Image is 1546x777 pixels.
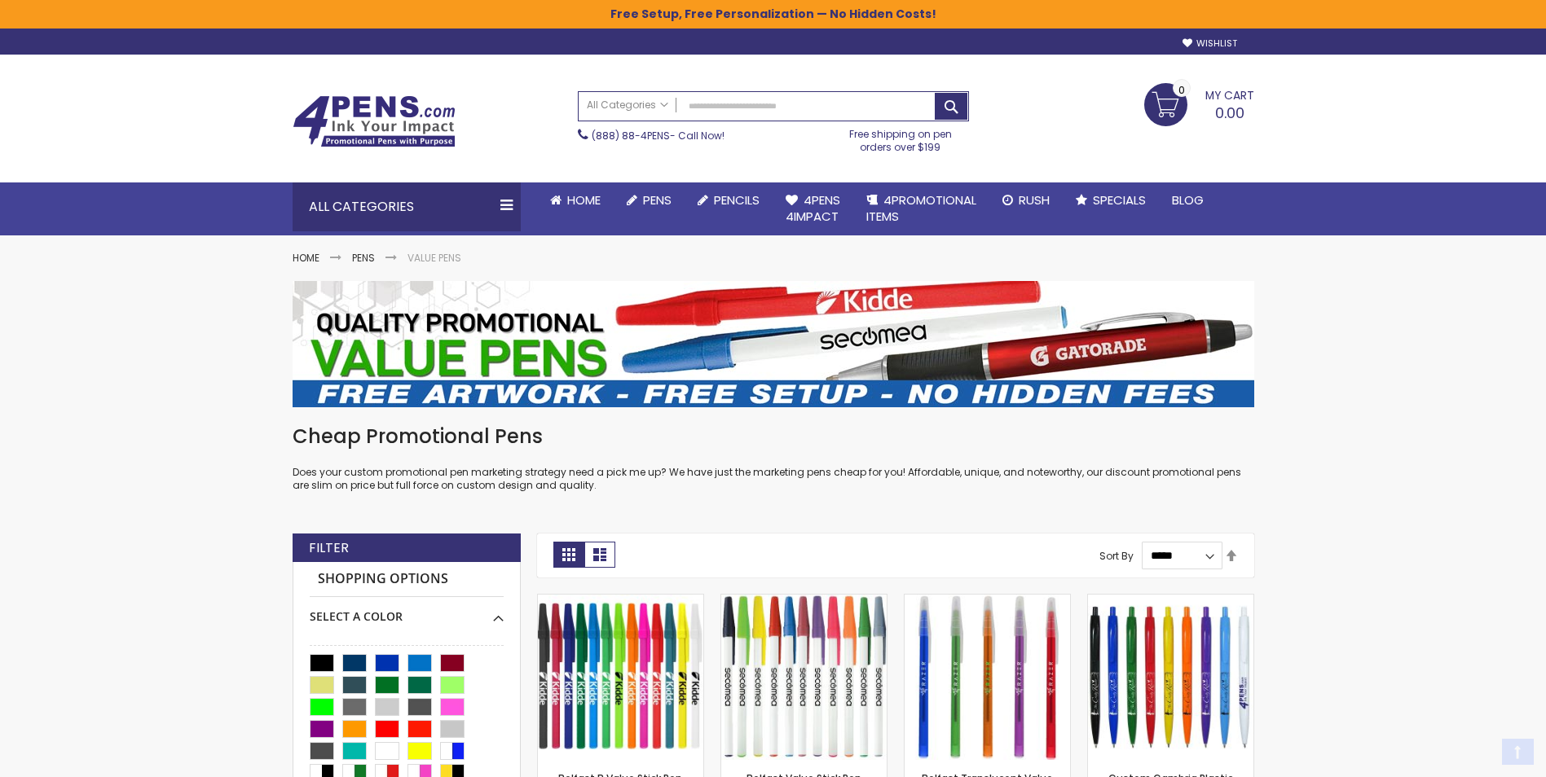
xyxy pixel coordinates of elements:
[905,595,1070,760] img: Belfast Translucent Value Stick Pen
[643,191,672,209] span: Pens
[293,182,521,231] div: All Categories
[721,594,887,608] a: Belfast Value Stick Pen
[553,542,584,568] strong: Grid
[1144,83,1254,124] a: 0.00 0
[407,251,461,265] strong: Value Pens
[567,191,601,209] span: Home
[1172,191,1204,209] span: Blog
[905,594,1070,608] a: Belfast Translucent Value Stick Pen
[1502,739,1534,765] a: Top
[1093,191,1146,209] span: Specials
[537,182,614,218] a: Home
[866,191,976,225] span: 4PROMOTIONAL ITEMS
[592,129,725,143] span: - Call Now!
[1215,103,1244,123] span: 0.00
[685,182,773,218] a: Pencils
[352,251,375,265] a: Pens
[832,121,969,154] div: Free shipping on pen orders over $199
[592,129,670,143] a: (888) 88-4PENS
[1099,548,1134,562] label: Sort By
[587,99,668,112] span: All Categories
[293,95,456,147] img: 4Pens Custom Pens and Promotional Products
[1019,191,1050,209] span: Rush
[293,281,1254,407] img: Value Pens
[309,539,349,557] strong: Filter
[1088,595,1253,760] img: Custom Cambria Plastic Retractable Ballpoint Pen - Monochromatic Body Color
[989,182,1063,218] a: Rush
[293,251,319,265] a: Home
[614,182,685,218] a: Pens
[853,182,989,235] a: 4PROMOTIONALITEMS
[538,595,703,760] img: Belfast B Value Stick Pen
[1183,37,1237,50] a: Wishlist
[1159,182,1217,218] a: Blog
[1063,182,1159,218] a: Specials
[1088,594,1253,608] a: Custom Cambria Plastic Retractable Ballpoint Pen - Monochromatic Body Color
[310,597,504,625] div: Select A Color
[293,424,1254,493] div: Does your custom promotional pen marketing strategy need a pick me up? We have just the marketing...
[310,562,504,597] strong: Shopping Options
[538,594,703,608] a: Belfast B Value Stick Pen
[1178,82,1185,98] span: 0
[721,595,887,760] img: Belfast Value Stick Pen
[773,182,853,235] a: 4Pens4impact
[714,191,760,209] span: Pencils
[579,92,676,119] a: All Categories
[293,424,1254,450] h1: Cheap Promotional Pens
[786,191,840,225] span: 4Pens 4impact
